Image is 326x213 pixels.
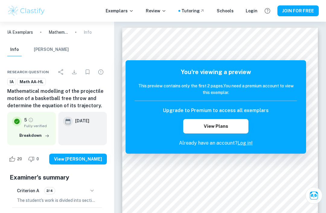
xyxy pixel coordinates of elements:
[18,131,51,140] button: Breakdown
[84,29,92,36] p: Info
[7,78,16,86] a: IA
[7,5,46,17] img: Clastify logo
[135,83,297,96] h6: This preview contains only the first 2 pages. You need a premium account to view this exemplar.
[146,8,166,14] p: Review
[81,66,94,78] div: Bookmark
[135,139,297,147] p: Already have an account?
[95,66,107,78] div: Report issue
[262,6,273,16] button: Help and Feedback
[7,88,107,109] h6: Mathematical modelling of the projectile motion of a basketball free throw and determine the equa...
[14,156,25,162] span: 20
[68,66,80,78] div: Download
[246,8,257,14] a: Login
[49,154,107,164] button: View [PERSON_NAME]
[277,5,319,16] button: JOIN FOR FREE
[135,67,297,77] h5: You're viewing a preview
[34,43,69,56] button: [PERSON_NAME]
[10,173,104,182] h5: Examiner's summary
[8,79,16,85] span: IA
[217,8,234,14] a: Schools
[24,123,51,129] span: Fully verified
[18,79,46,85] span: Math AA-HL
[27,154,42,164] div: Dislike
[7,29,33,36] a: IA Exemplars
[33,156,42,162] span: 0
[7,69,49,75] span: Research question
[181,8,205,14] a: Tutoring
[163,107,269,114] h6: Upgrade to Premium to access all exemplars
[28,117,34,123] a: Grade fully verified
[7,43,22,56] button: Info
[17,197,97,204] p: The student's work is divided into sections, including an introduction, body, and conclusion. The...
[305,187,322,204] button: Ask Clai
[55,66,67,78] div: Share
[17,187,39,194] h6: Criterion A
[183,119,248,133] button: View Plans
[49,29,68,36] p: Mathematical modelling of the projectile motion of a basketball free throw and determine the equa...
[75,117,89,124] h6: [DATE]
[44,188,55,193] span: 2/4
[24,117,27,123] p: 5
[106,8,134,14] p: Exemplars
[17,78,46,86] a: Math AA-HL
[238,140,253,146] a: Log in!
[7,154,25,164] div: Like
